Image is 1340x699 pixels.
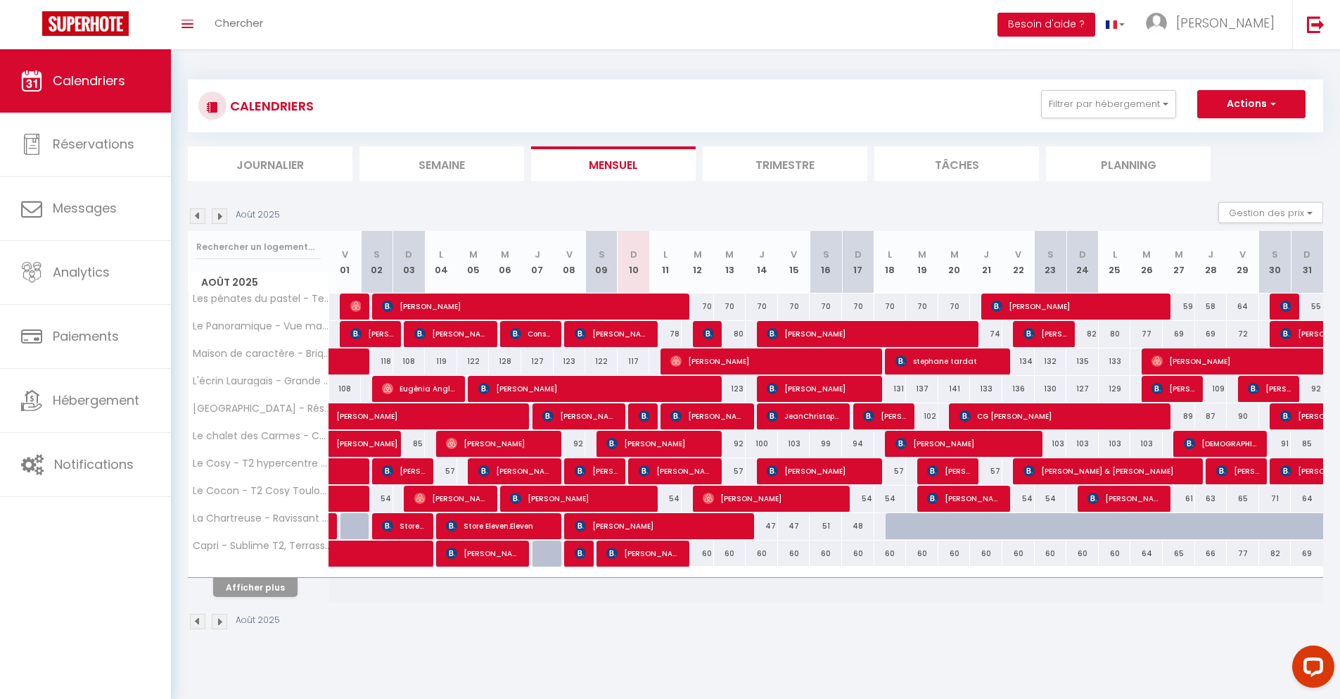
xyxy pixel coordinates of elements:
[1195,403,1227,429] div: 87
[585,231,618,294] th: 09
[1259,231,1291,294] th: 30
[1259,431,1291,457] div: 91
[997,13,1095,37] button: Besoin d'aide ?
[554,231,586,294] th: 08
[1002,231,1035,294] th: 22
[906,376,938,402] div: 137
[970,376,1002,402] div: 133
[670,348,875,374] span: [PERSON_NAME]
[478,458,554,484] span: [PERSON_NAME]
[1023,458,1196,484] span: [PERSON_NAME] & [PERSON_NAME]
[1066,376,1099,402] div: 127
[342,248,348,261] abbr: V
[1239,248,1246,261] abbr: V
[54,455,134,473] span: Notifications
[1163,294,1195,320] div: 59
[1195,486,1227,512] div: 63
[191,513,331,524] span: La Chartreuse - Ravissant appartement à [GEOGRAPHIC_DATA]
[682,231,714,294] th: 12
[895,430,1035,457] span: [PERSON_NAME]
[874,376,907,402] div: 131
[703,320,713,347] span: [PERSON_NAME]
[53,199,117,217] span: Messages
[906,294,938,320] div: 70
[714,294,746,320] div: 70
[489,348,521,374] div: 128
[918,248,926,261] abbr: M
[1035,376,1067,402] div: 130
[226,90,314,122] h3: CALENDRIERS
[618,231,650,294] th: 10
[191,321,331,332] span: Le Panoramique - Vue magique
[746,231,778,294] th: 14
[927,485,1002,512] span: [PERSON_NAME]
[1227,294,1259,320] div: 64
[1099,431,1131,457] div: 103
[767,458,874,484] span: [PERSON_NAME]
[1291,541,1323,567] div: 69
[191,541,331,551] span: Capri - Sublime T2, Terrasse couverte & Parking
[1195,321,1227,347] div: 69
[489,231,521,294] th: 06
[970,231,1002,294] th: 21
[703,485,843,512] span: [PERSON_NAME]
[1272,248,1278,261] abbr: S
[959,403,1164,429] span: CG [PERSON_NAME]
[1130,541,1163,567] div: 64
[606,430,714,457] span: [PERSON_NAME]
[191,458,331,469] span: Le Cosy - T2 hypercentre au calme avec parking
[191,431,331,441] span: Le chalet des Carmes - Charmant T4 Hypercentre
[425,348,457,374] div: 119
[521,231,554,294] th: 07
[53,263,110,281] span: Analytics
[414,320,490,347] span: [PERSON_NAME]
[575,458,618,484] span: [PERSON_NAME]
[927,458,970,484] span: [PERSON_NAME]-Ballijns
[1163,231,1195,294] th: 27
[855,248,862,261] abbr: D
[874,486,907,512] div: 54
[639,403,649,429] span: [PERSON_NAME]
[1291,376,1323,402] div: 92
[1291,231,1323,294] th: 31
[236,614,280,627] p: Août 2025
[694,248,702,261] abbr: M
[682,541,714,567] div: 60
[1130,231,1163,294] th: 26
[554,431,586,457] div: 92
[670,403,746,429] span: [PERSON_NAME]
[791,248,797,261] abbr: V
[374,248,380,261] abbr: S
[42,11,129,36] img: Super Booking
[649,321,682,347] div: 78
[1099,231,1131,294] th: 25
[725,248,734,261] abbr: M
[1227,541,1259,567] div: 77
[1163,486,1195,512] div: 61
[778,294,810,320] div: 70
[191,348,331,359] span: Maison de caractère - Brique rouge
[714,231,746,294] th: 13
[213,578,298,597] button: Afficher plus
[714,431,746,457] div: 92
[906,541,938,567] div: 60
[329,231,362,294] th: 01
[575,512,747,539] span: [PERSON_NAME]
[863,403,906,429] span: [PERSON_NAME]
[1130,321,1163,347] div: 77
[521,348,554,374] div: 127
[1046,146,1211,181] li: Planning
[970,321,1002,347] div: 74
[1066,541,1099,567] div: 60
[842,513,874,539] div: 48
[874,294,907,320] div: 70
[1023,320,1066,347] span: [PERSON_NAME]
[778,231,810,294] th: 15
[329,403,362,430] a: [PERSON_NAME]
[1002,348,1035,374] div: 134
[575,320,650,347] span: [PERSON_NAME]
[663,248,668,261] abbr: L
[554,348,586,374] div: 123
[895,348,1003,374] span: stephane tardat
